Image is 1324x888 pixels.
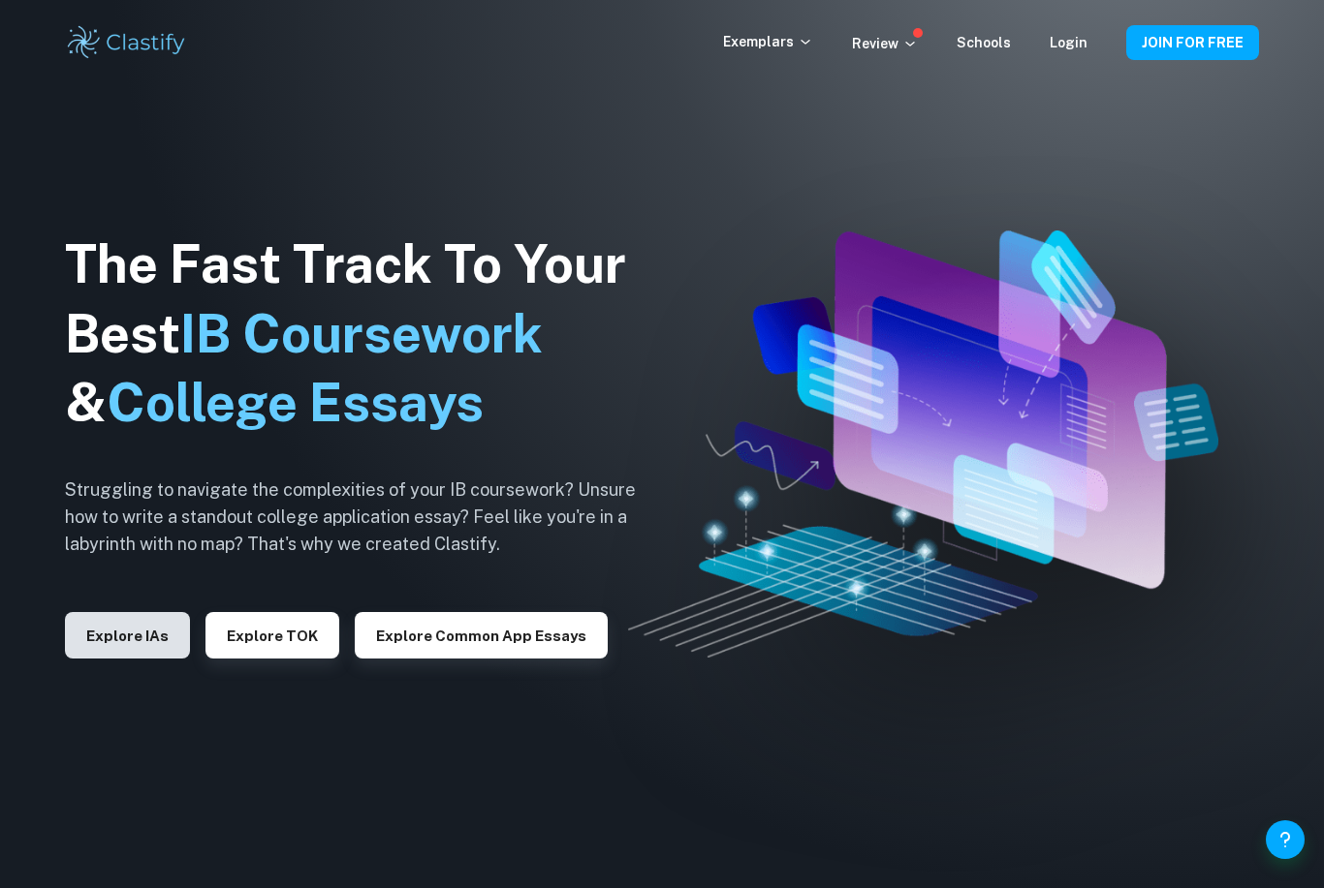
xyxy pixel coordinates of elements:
[723,31,813,52] p: Exemplars
[355,612,608,658] button: Explore Common App essays
[65,476,666,558] h6: Struggling to navigate the complexities of your IB coursework? Unsure how to write a standout col...
[957,35,1011,50] a: Schools
[107,372,484,433] span: College Essays
[65,626,190,644] a: Explore IAs
[1050,35,1088,50] a: Login
[628,230,1218,657] img: Clastify hero
[1266,820,1305,859] button: Help and Feedback
[180,303,543,364] span: IB Coursework
[205,626,339,644] a: Explore TOK
[65,230,666,439] h1: The Fast Track To Your Best &
[852,33,918,54] p: Review
[65,23,188,62] img: Clastify logo
[65,612,190,658] button: Explore IAs
[355,626,608,644] a: Explore Common App essays
[205,612,339,658] button: Explore TOK
[1126,25,1259,60] button: JOIN FOR FREE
